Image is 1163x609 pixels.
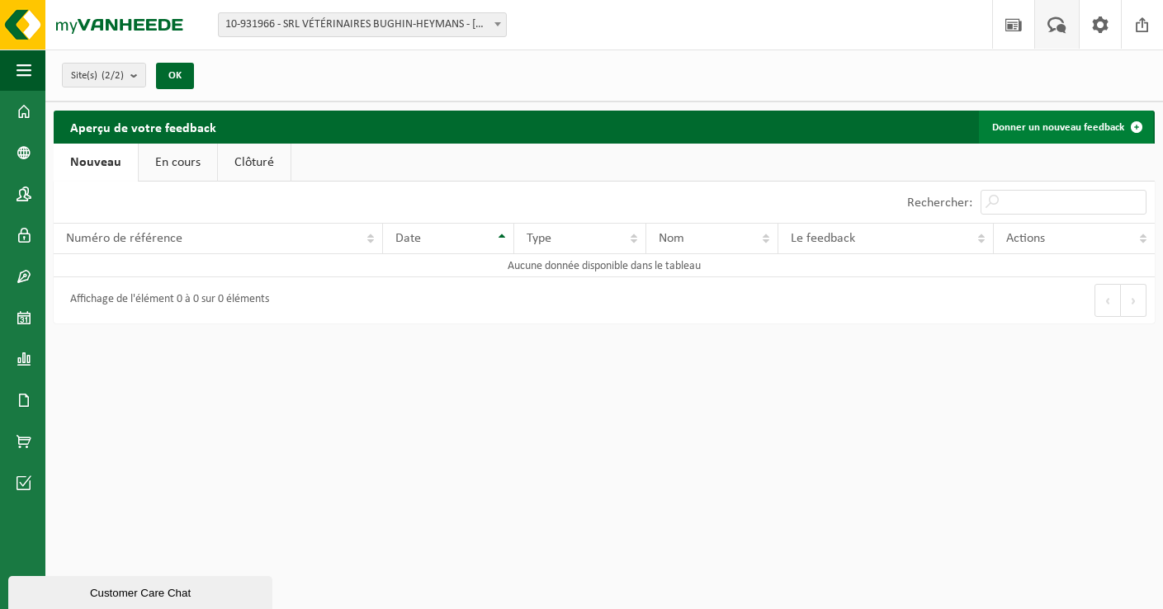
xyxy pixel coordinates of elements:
[139,144,217,182] a: En cours
[1094,284,1121,317] button: Previous
[8,573,276,609] iframe: chat widget
[218,12,507,37] span: 10-931966 - SRL VÉTÉRINAIRES BUGHIN-HEYMANS - MERBES-LE-CHÂTEAU
[1121,284,1146,317] button: Next
[907,196,972,210] label: Rechercher:
[54,111,233,143] h2: Aperçu de votre feedback
[659,232,684,245] span: Nom
[62,63,146,87] button: Site(s)(2/2)
[527,232,551,245] span: Type
[54,254,1155,277] td: Aucune donnée disponible dans le tableau
[71,64,124,88] span: Site(s)
[54,144,138,182] a: Nouveau
[395,232,421,245] span: Date
[1006,232,1045,245] span: Actions
[979,111,1153,144] a: Donner un nouveau feedback
[219,13,506,36] span: 10-931966 - SRL VÉTÉRINAIRES BUGHIN-HEYMANS - MERBES-LE-CHÂTEAU
[102,70,124,81] count: (2/2)
[66,232,182,245] span: Numéro de référence
[156,63,194,89] button: OK
[218,144,291,182] a: Clôturé
[62,286,269,315] div: Affichage de l'élément 0 à 0 sur 0 éléments
[791,232,855,245] span: Le feedback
